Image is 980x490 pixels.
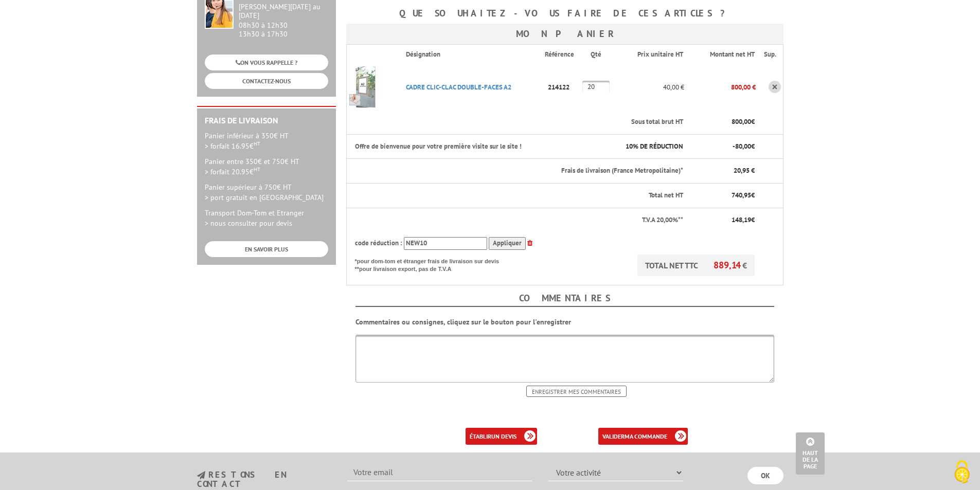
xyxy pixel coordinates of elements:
[205,193,324,202] span: > port gratuit en [GEOGRAPHIC_DATA]
[205,219,292,228] span: > nous consulter pour devis
[355,291,774,307] h4: Commentaires
[205,241,328,257] a: EN SAVOIR PLUS
[591,142,683,152] p: % DE RÉDUCTION
[355,255,509,274] p: *pour dom-tom et étranger frais de livraison sur devis **pour livraison export, pas de T.V.A
[347,66,388,107] img: CADRE CLIC-CLAC DOUBLE-FACES A2
[347,464,532,481] input: Votre email
[406,83,511,92] a: CADRE CLIC-CLAC DOUBLE-FACES A2
[489,237,526,250] input: Appliquer
[205,156,328,177] p: Panier entre 350€ et 750€ HT
[205,131,328,151] p: Panier inférieur à 350€ HT
[346,134,582,159] th: Offre de bienvenue pour votre première visite sur le site !
[747,467,783,484] input: OK
[197,471,205,480] img: newsletter.jpg
[734,166,755,175] span: 20,95 €
[526,386,627,397] input: Enregistrer mes commentaires
[205,73,328,89] a: CONTACTEZ-NOUS
[205,116,328,125] h2: Frais de Livraison
[598,428,688,445] a: validerma commande
[692,191,755,201] p: €
[732,191,751,199] span: 740,95
[692,142,755,152] p: - €
[254,140,260,147] sup: HT
[692,50,755,60] p: Montant net HT
[692,215,755,225] p: €
[545,78,582,96] p: 214122
[197,470,332,488] h3: restons en contact
[626,142,633,151] span: 10
[625,432,667,440] b: ma commande
[624,50,683,60] p: Prix unitaire HT
[637,255,755,276] p: TOTAL NET TTC €
[346,24,783,44] h3: Mon panier
[398,44,545,64] th: Désignation
[756,44,783,64] th: Sup.
[205,182,328,203] p: Panier supérieur à 750€ HT
[732,215,751,224] span: 148,19
[205,55,328,70] a: ON VOUS RAPPELLE ?
[732,117,751,126] span: 800,00
[796,432,825,475] a: Haut de la page
[239,3,328,20] div: [PERSON_NAME][DATE] au [DATE]
[355,317,571,326] b: Commentaires ou consignes, cliquez sur le bouton pour l'enregistrer
[398,110,684,134] th: Sous total brut HT
[254,166,260,173] sup: HT
[944,455,980,490] button: Cookies (fenêtre modale)
[616,78,684,96] p: 40,00 €
[355,215,683,225] p: T.V.A 20,00%**
[205,208,328,228] p: Transport Dom-Tom et Etranger
[582,44,616,64] th: Qté
[692,117,755,127] p: €
[355,191,683,201] p: Total net HT
[714,259,742,271] span: 889,14
[406,166,683,176] p: Frais de livraison (France Metropolitaine)*
[466,428,537,445] a: établirun devis
[205,167,260,176] span: > forfait 20.95€
[735,142,751,151] span: 80,00
[684,78,756,96] p: 800,00 €
[545,50,581,60] p: Référence
[949,459,975,485] img: Cookies (fenêtre modale)
[399,7,730,19] b: Que souhaitez-vous faire de ces articles ?
[491,432,516,440] b: un devis
[205,141,260,151] span: > forfait 16.95€
[239,3,328,38] div: 08h30 à 12h30 13h30 à 17h30
[355,239,402,247] span: code réduction :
